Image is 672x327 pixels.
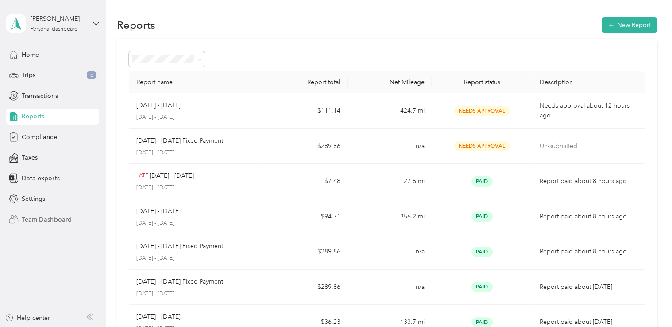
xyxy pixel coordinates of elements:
p: Report paid about 8 hours ago [539,212,637,222]
td: 424.7 mi [348,93,432,129]
p: [DATE] - [DATE] [136,206,180,216]
span: Team Dashboard [22,215,71,224]
td: $7.48 [263,164,348,199]
td: $94.71 [263,199,348,235]
span: Needs Approval [454,141,510,151]
p: [DATE] - [DATE] [136,290,256,298]
p: [DATE] - [DATE] [136,113,256,121]
th: Report name [129,71,263,93]
td: $289.86 [263,270,348,305]
span: Transactions [22,91,58,101]
p: [DATE] - [DATE] [136,149,256,157]
p: Report paid about [DATE] [539,282,637,292]
p: [DATE] - [DATE] [136,219,256,227]
span: Paid [471,282,493,292]
th: Report total [263,71,348,93]
div: Personal dashboard [31,27,78,32]
p: Needs approval about 12 hours ago [539,101,637,121]
p: [DATE] - [DATE] [136,184,256,192]
div: Report status [439,78,525,86]
iframe: Everlance-gr Chat Button Frame [622,277,672,327]
span: Taxes [22,153,38,162]
p: [DATE] - [DATE] Fixed Payment [136,241,223,251]
span: Reports [22,112,44,121]
span: Needs Approval [454,106,510,116]
span: Paid [471,176,493,187]
td: $289.86 [263,234,348,270]
td: n/a [348,234,432,270]
span: Paid [471,247,493,257]
h1: Reports [116,20,155,30]
p: [DATE] - [DATE] [136,254,256,262]
p: Un-submitted [539,141,637,151]
p: [DATE] - [DATE] [150,171,194,181]
p: Report paid about [DATE] [539,317,637,327]
span: Paid [471,211,493,222]
span: Compliance [22,132,57,142]
span: Trips [22,70,35,80]
p: [DATE] - [DATE] Fixed Payment [136,277,223,287]
th: Net Mileage [348,71,432,93]
td: $289.86 [263,129,348,164]
td: 356.2 mi [348,199,432,235]
span: Settings [22,194,45,203]
td: n/a [348,270,432,305]
span: Data exports [22,174,59,183]
p: Report paid about 8 hours ago [539,176,637,186]
td: $111.14 [263,93,348,129]
p: [DATE] - [DATE] [136,101,180,110]
p: LATE [136,172,148,180]
th: Description [532,71,644,93]
td: n/a [348,129,432,164]
p: Report paid about 8 hours ago [539,247,637,257]
div: [PERSON_NAME] [31,14,86,23]
td: 27.6 mi [348,164,432,199]
p: [DATE] - [DATE] Fixed Payment [136,136,223,146]
button: Help center [5,313,50,323]
p: [DATE] - [DATE] [136,312,180,322]
button: New Report [602,17,657,33]
span: Home [22,50,39,59]
span: 6 [87,71,96,79]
